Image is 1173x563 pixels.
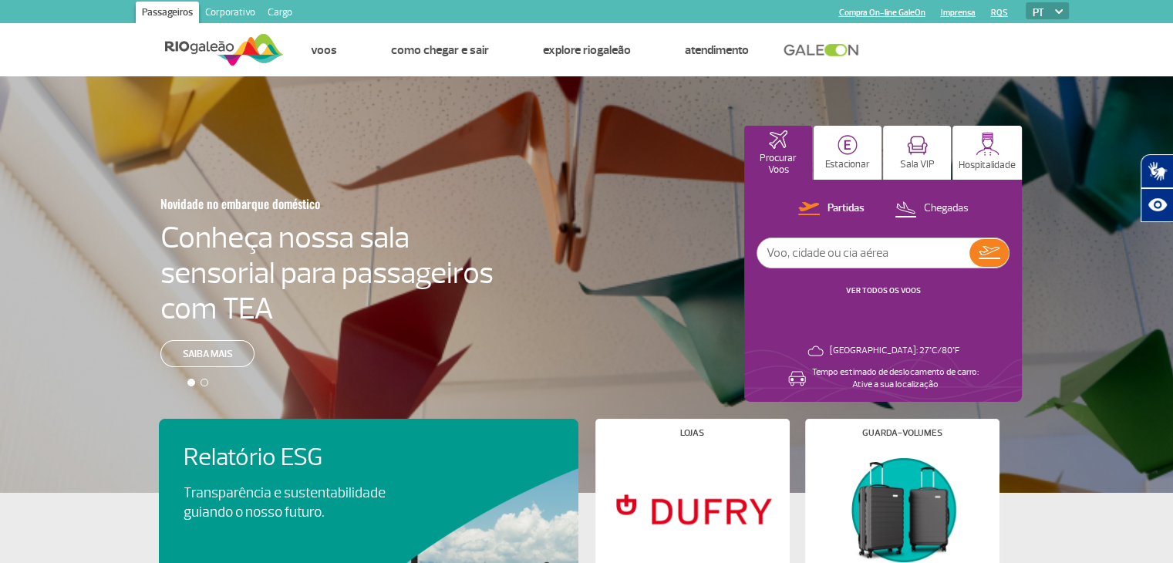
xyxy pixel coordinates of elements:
[184,484,403,522] p: Transparência e sustentabilidade guiando o nosso futuro.
[184,443,429,472] h4: Relatório ESG
[160,187,418,220] h3: Novidade no embarque doméstico
[828,201,865,216] p: Partidas
[907,136,928,155] img: vipRoom.svg
[391,42,489,58] a: Como chegar e sair
[841,285,925,297] button: VER TODOS OS VOOS
[543,42,631,58] a: Explore RIOgaleão
[685,42,749,58] a: Atendimento
[839,8,925,18] a: Compra On-line GaleOn
[941,8,976,18] a: Imprensa
[769,130,787,149] img: airplaneHomeActive.svg
[883,126,951,180] button: Sala VIP
[1141,154,1173,222] div: Plugin de acessibilidade da Hand Talk.
[752,153,804,176] p: Procurar Voos
[862,429,942,437] h4: Guarda-volumes
[900,159,935,170] p: Sala VIP
[991,8,1008,18] a: RQS
[924,201,969,216] p: Chegadas
[757,238,969,268] input: Voo, cidade ou cia aérea
[952,126,1022,180] button: Hospitalidade
[160,340,254,367] a: Saiba mais
[311,42,337,58] a: Voos
[199,2,261,26] a: Corporativo
[814,126,881,180] button: Estacionar
[959,160,1016,171] p: Hospitalidade
[794,199,869,219] button: Partidas
[136,2,199,26] a: Passageiros
[890,199,973,219] button: Chegadas
[680,429,704,437] h4: Lojas
[838,135,858,155] img: carParkingHome.svg
[812,366,979,391] p: Tempo estimado de deslocamento de carro: Ative a sua localização
[744,126,812,180] button: Procurar Voos
[976,132,999,156] img: hospitality.svg
[846,285,921,295] a: VER TODOS OS VOOS
[184,443,554,522] a: Relatório ESGTransparência e sustentabilidade guiando o nosso futuro.
[825,159,870,170] p: Estacionar
[1141,154,1173,188] button: Abrir tradutor de língua de sinais.
[160,220,494,326] h4: Conheça nossa sala sensorial para passageiros com TEA
[830,345,959,357] p: [GEOGRAPHIC_DATA]: 27°C/80°F
[1141,188,1173,222] button: Abrir recursos assistivos.
[261,2,298,26] a: Cargo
